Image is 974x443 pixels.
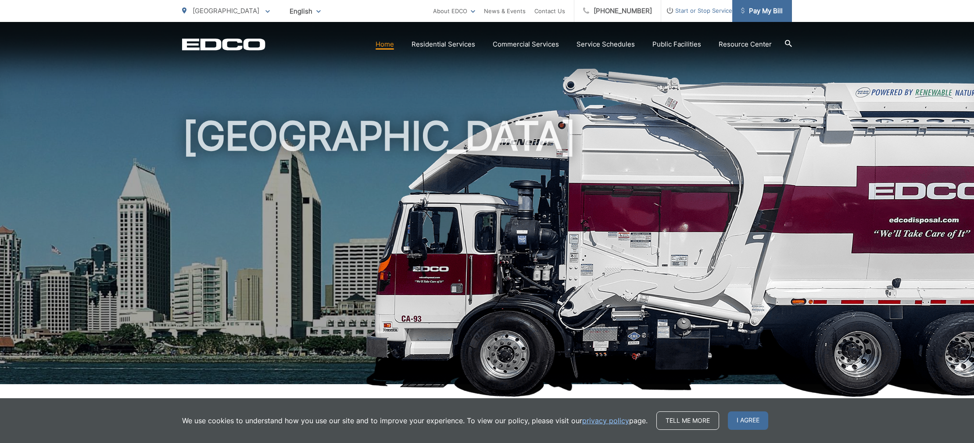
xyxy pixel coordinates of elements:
[719,39,772,50] a: Resource Center
[652,39,701,50] a: Public Facilities
[484,6,526,16] a: News & Events
[728,411,768,430] span: I agree
[433,6,475,16] a: About EDCO
[493,39,559,50] a: Commercial Services
[577,39,635,50] a: Service Schedules
[283,4,327,19] span: English
[412,39,475,50] a: Residential Services
[656,411,719,430] a: Tell me more
[376,39,394,50] a: Home
[182,38,265,50] a: EDCD logo. Return to the homepage.
[193,7,259,15] span: [GEOGRAPHIC_DATA]
[182,114,792,392] h1: [GEOGRAPHIC_DATA]
[582,415,629,426] a: privacy policy
[182,415,648,426] p: We use cookies to understand how you use our site and to improve your experience. To view our pol...
[741,6,783,16] span: Pay My Bill
[534,6,565,16] a: Contact Us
